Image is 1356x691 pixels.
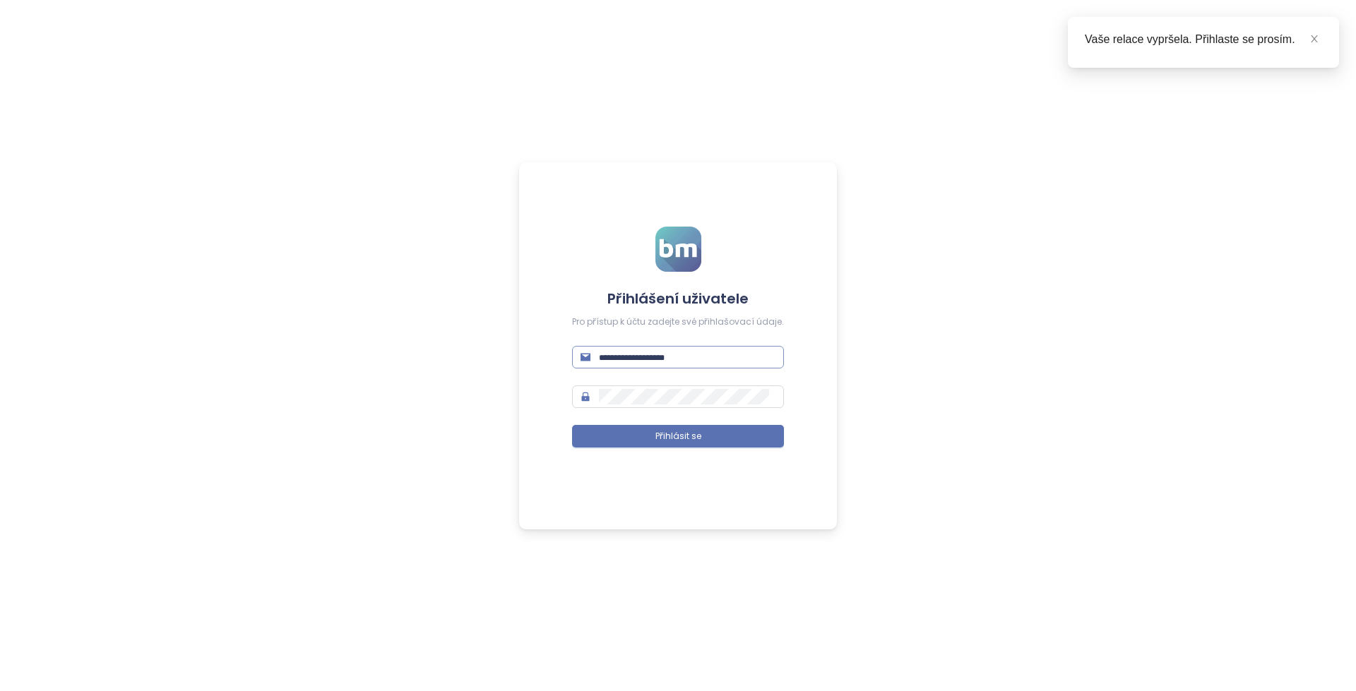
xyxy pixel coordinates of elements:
span: Přihlásit se [655,430,701,443]
span: lock [581,392,590,402]
span: close [1309,34,1319,44]
button: Přihlásit se [572,425,784,447]
div: Vaše relace vypršela. Přihlaste se prosím. [1085,31,1322,48]
img: logo [655,227,701,272]
span: mail [581,352,590,362]
div: Pro přístup k účtu zadejte své přihlašovací údaje. [572,316,784,329]
h4: Přihlášení uživatele [572,289,784,308]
